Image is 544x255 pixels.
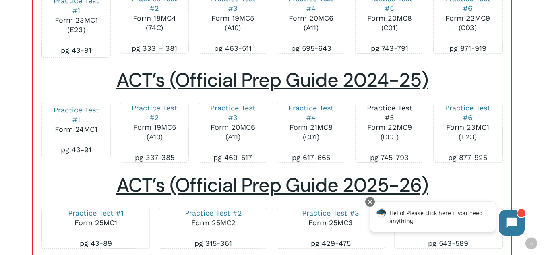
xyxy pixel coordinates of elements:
[364,153,416,162] p: pg 745-793
[285,103,337,153] p: Form 21MC8 (C01)
[128,153,180,162] p: pg 337-385
[132,104,177,122] a: Practice Test #2
[445,104,490,122] a: Practice Test #6
[116,67,428,93] span: ACT’s (Official Prep Guide 2024-25)
[168,238,259,248] p: pg 315-361
[362,195,533,244] iframe: Chatbot
[50,238,141,248] p: pg 43-89
[116,172,428,198] span: ACT’s (Official Prep Guide 2025-26)
[128,44,180,53] p: pg 333 – 381
[442,44,494,53] p: pg 871-919
[285,44,337,53] p: pg 595-643
[364,103,416,153] p: Form 22MC9 (C03)
[285,153,337,162] p: pg 617-665
[68,209,124,217] a: Practice Test #1
[367,104,412,122] a: Practice Test #5
[285,238,376,248] p: pg 429-475
[285,208,376,238] p: Form 25MC3
[207,103,259,153] p: Form 20MC6 (A11)
[50,208,141,238] p: Form 25MC1
[207,44,259,53] p: pg 463-511
[128,103,180,153] p: Form 19MC5 (A10)
[207,153,259,162] p: pg 469-517
[50,145,102,155] p: pg 43-91
[364,44,416,53] p: pg 743-791
[288,104,334,122] a: Practice Test #4
[442,103,494,153] p: Form 23MC1 (E23)
[50,46,102,55] p: pg 43-91
[54,106,99,124] a: Practice Test #1
[185,209,242,217] a: Practice Test #2
[50,105,102,145] p: Form 24MC1
[210,104,256,122] a: Practice Test #3
[302,209,359,217] a: Practice Test #3
[168,208,259,238] p: Form 25MC2
[442,153,494,162] p: pg 877-925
